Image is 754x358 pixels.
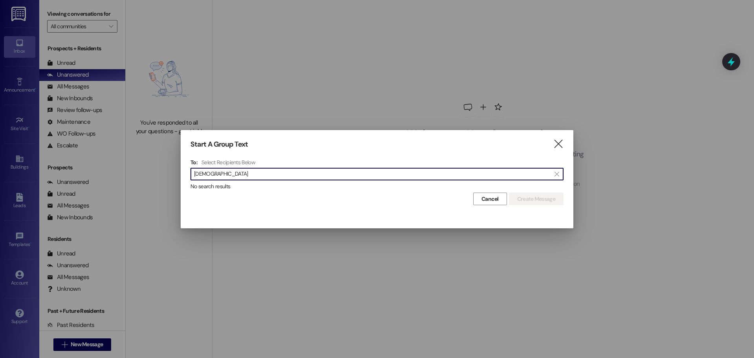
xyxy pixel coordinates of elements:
button: Cancel [473,193,507,205]
h3: Start A Group Text [190,140,248,149]
i:  [553,140,564,148]
span: Create Message [517,195,555,203]
button: Clear text [551,168,563,180]
h4: Select Recipients Below [201,159,255,166]
i:  [555,171,559,177]
input: Search for any contact or apartment [194,169,551,180]
div: No search results [190,182,564,191]
button: Create Message [509,193,564,205]
h3: To: [190,159,198,166]
span: Cancel [481,195,499,203]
